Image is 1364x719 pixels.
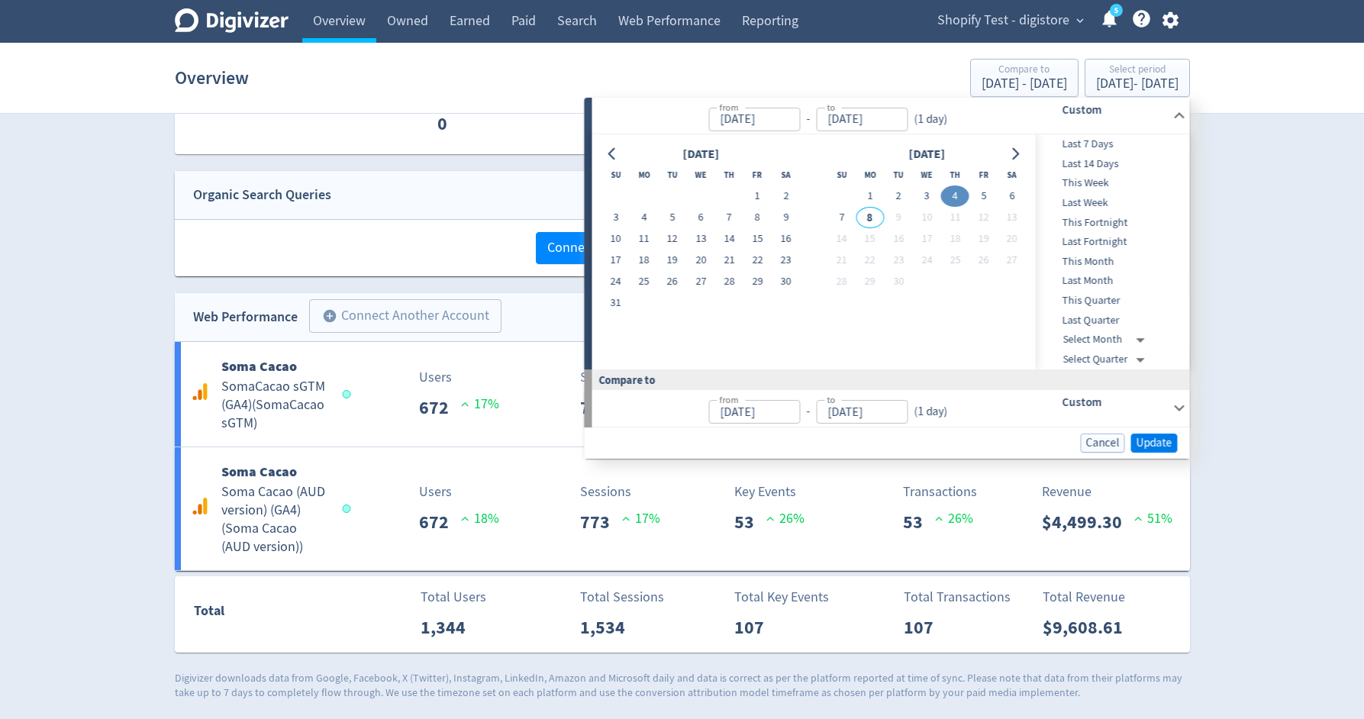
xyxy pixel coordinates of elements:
div: Select period [1096,64,1179,77]
span: add_circle [322,308,337,324]
button: 12 [658,228,686,250]
th: Wednesday [687,164,715,185]
text: 5 [1114,5,1117,16]
button: 11 [941,207,969,228]
div: [DATE] - [DATE] [982,77,1067,91]
button: 1 [743,185,772,207]
th: Tuesday [885,164,913,185]
th: Monday [630,164,658,185]
span: Cancel [1086,437,1120,449]
button: 16 [772,228,800,250]
button: 4 [630,207,658,228]
button: Shopify Test - digistore [932,8,1088,33]
p: Users [419,482,499,502]
div: ( 1 day ) [908,111,953,128]
div: Last Quarter [1036,311,1187,330]
span: Shopify Test - digistore [937,8,1069,33]
button: 14 [827,228,856,250]
span: Google Analytics: Data last synced: 8 Sep 2025, 9:02am (AEST) Shopify: Data last synced: 8 Sep 20... [342,505,355,513]
p: 26 % [935,508,973,529]
span: This Quarter [1036,292,1187,309]
label: from [719,101,738,114]
button: 5 [658,207,686,228]
h1: Overview [175,53,249,102]
span: Update [1137,437,1172,449]
div: Last Fortnight [1036,232,1187,252]
div: Last 7 Days [1036,134,1187,154]
p: Total Key Events [734,587,829,608]
p: $9,608.61 [1043,614,1135,641]
button: 20 [998,228,1026,250]
button: 17 [913,228,941,250]
div: Last Month [1036,271,1187,291]
button: Connect Another Account [309,299,501,333]
span: Last Month [1036,272,1187,289]
p: 773 [580,508,622,536]
button: 18 [941,228,969,250]
button: 13 [687,228,715,250]
span: This Fortnight [1036,214,1187,231]
button: 24 [913,250,941,271]
button: Go to next month [1004,143,1026,165]
p: 17 % [461,394,499,414]
svg: Google Analytics [191,497,209,515]
a: Soma CacaoSomaCacao sGTM (GA4)(SomaCacao sGTM)Users672 17%Sessions761 15%Key Events54 23%Transact... [175,342,1190,447]
p: Users [419,367,499,388]
th: Saturday [772,164,800,185]
span: Last Week [1036,195,1187,211]
button: 28 [715,271,743,292]
p: Total Users [421,587,486,608]
button: 14 [715,228,743,250]
span: This Week [1036,175,1187,192]
div: This Week [1036,173,1187,193]
button: 7 [715,207,743,228]
th: Wednesday [913,164,941,185]
button: 3 [601,207,630,228]
span: Last 7 Days [1036,136,1187,153]
div: Compare to [585,369,1190,390]
h5: SomaCacao sGTM (GA4) ( SomaCacao sGTM ) [221,378,328,433]
div: Web Performance [193,306,298,328]
th: Monday [856,164,884,185]
div: from-to(1 day)Custom [592,98,1190,134]
div: [DATE] [678,144,724,165]
th: Sunday [601,164,630,185]
p: 53 [734,508,766,536]
th: Thursday [941,164,969,185]
label: to [827,101,835,114]
button: 16 [885,228,913,250]
button: 31 [601,292,630,314]
button: 2 [885,185,913,207]
button: 15 [743,228,772,250]
button: Update [1131,434,1178,453]
svg: Google Analytics [191,382,209,401]
p: 107 [734,614,776,641]
span: This Month [1036,253,1187,270]
nav: presets [1036,134,1187,369]
button: 19 [658,250,686,271]
button: 30 [772,271,800,292]
button: 25 [630,271,658,292]
a: Connect your Google Search Console Accounts [536,239,830,256]
p: 51 % [1134,508,1172,529]
div: This Quarter [1036,291,1187,311]
p: 17 % [622,508,660,529]
div: - [800,403,816,421]
button: 8 [856,207,884,228]
div: Compare to [982,64,1067,77]
button: Cancel [1081,434,1125,453]
div: This Month [1036,252,1187,272]
button: 30 [885,271,913,292]
button: 28 [827,271,856,292]
div: from-to(1 day)Custom [592,134,1190,369]
button: 22 [743,250,772,271]
button: 3 [913,185,941,207]
button: 26 [658,271,686,292]
div: Total [194,600,343,629]
div: [DATE] [904,144,950,165]
button: 20 [687,250,715,271]
p: Key Events [734,482,805,502]
div: ( 1 day ) [908,403,947,421]
label: to [827,393,835,406]
button: 19 [969,228,998,250]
